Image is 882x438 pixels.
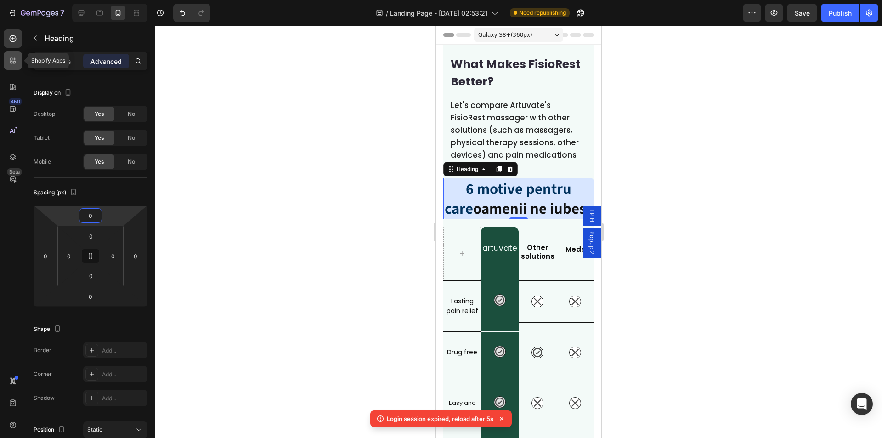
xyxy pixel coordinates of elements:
[851,393,873,415] div: Open Intercom Messenger
[106,249,120,263] input: 0px
[34,87,73,99] div: Display on
[128,134,135,142] span: No
[387,414,493,423] p: Login session expired, reload after 5s
[34,158,51,166] div: Mobile
[82,229,100,243] input: 0px
[102,347,145,355] div: Add...
[45,57,71,66] p: Settings
[829,8,852,18] div: Publish
[34,110,55,118] div: Desktop
[129,249,142,263] input: 0
[795,9,810,17] span: Save
[62,249,76,263] input: 0px
[82,269,100,283] input: 0px
[7,168,22,176] div: Beta
[34,346,51,354] div: Border
[34,134,50,142] div: Tablet
[34,394,55,402] div: Shadow
[128,110,135,118] span: No
[128,158,135,166] span: No
[787,4,817,22] button: Save
[4,4,68,22] button: 7
[821,4,859,22] button: Publish
[34,424,67,436] div: Position
[81,290,100,303] input: 0
[45,33,144,44] p: Heading
[34,323,63,336] div: Shape
[102,370,145,379] div: Add...
[102,394,145,403] div: Add...
[39,249,52,263] input: 0
[95,134,104,142] span: Yes
[83,421,147,438] button: Static
[519,9,566,17] span: Need republishing
[90,57,122,66] p: Advanced
[386,8,388,18] span: /
[95,158,104,166] span: Yes
[9,98,22,105] div: 450
[436,26,601,438] iframe: Design area
[60,7,64,18] p: 7
[87,426,102,433] span: Static
[34,187,79,199] div: Spacing (px)
[95,110,104,118] span: Yes
[173,4,210,22] div: Undo/Redo
[81,209,100,222] input: 0
[390,8,488,18] span: Landing Page - [DATE] 02:53:21
[34,370,52,378] div: Corner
